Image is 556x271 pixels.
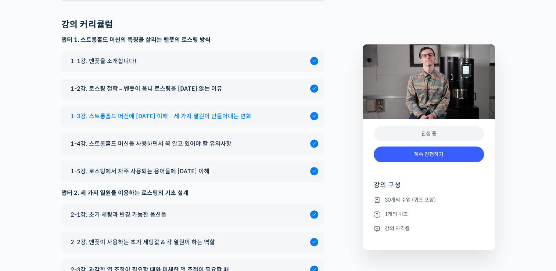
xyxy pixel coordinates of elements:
li: 1개의 퀴즈 [374,210,484,218]
span: 홈 [23,221,28,227]
span: 2-2강. 벤풋이 사용하는 초기 세팅값 & 각 열원이 하는 역할 [71,237,215,247]
span: 1-2강. 로스팅 철학 – 벤풋이 옴니 로스팅을 [DATE] 않는 이유 [71,84,222,94]
div: 챕터 2. 세 가지 열원을 이용하는 로스팅의 기초 설계 [61,188,324,198]
a: 2-1강. 초기 세팅과 변경 가능한 옵션들 [67,210,318,220]
span: 2-1강. 초기 세팅과 변경 가능한 옵션들 [71,210,166,220]
a: 1-3강. 스트롱홀드 머신에 [DATE] 이해 – 세 가지 열원이 만들어내는 변화 [67,111,318,121]
li: 30개의 수업 (퀴즈 포함) [374,195,484,204]
a: 2-2강. 벤풋이 사용하는 초기 세팅값 & 각 열원이 하는 역할 [67,237,318,247]
li: 강의 자격증 [374,224,484,233]
a: 홈 [2,210,49,228]
a: 1-1강. 벤풋을 소개합니다! [67,56,318,66]
a: 1-5강. 로스팅에서 자주 사용되는 용어들에 [DATE] 이해 [67,166,318,176]
span: 대화 [67,221,76,227]
h3: 챕터 1. 스트롱홀드 머신의 특징을 살리는 벤풋의 로스팅 방식 [61,36,324,44]
h2: 강의 커리큘럼 [61,19,113,30]
span: 1-3강. 스트롱홀드 머신에 [DATE] 이해 – 세 가지 열원이 만들어내는 변화 [71,111,251,121]
a: 계속 진행하기 [374,147,484,162]
a: 1-2강. 로스팅 철학 – 벤풋이 옴니 로스팅을 [DATE] 않는 이유 [67,84,318,94]
h4: 강의 구성 [374,181,484,195]
span: 1-5강. 로스팅에서 자주 사용되는 용어들에 [DATE] 이해 [71,166,209,176]
a: 대화 [49,210,95,228]
a: 설정 [95,210,141,228]
a: 1-4강. 스트롱홀드 머신을 사용하면서 꼭 알고 있어야 할 유의사항 [67,139,318,149]
span: 1-4강. 스트롱홀드 머신을 사용하면서 꼭 알고 있어야 할 유의사항 [71,139,232,149]
span: 1-1강. 벤풋을 소개합니다! [71,56,136,66]
div: 진행 중 [374,126,484,141]
span: 설정 [114,221,122,227]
